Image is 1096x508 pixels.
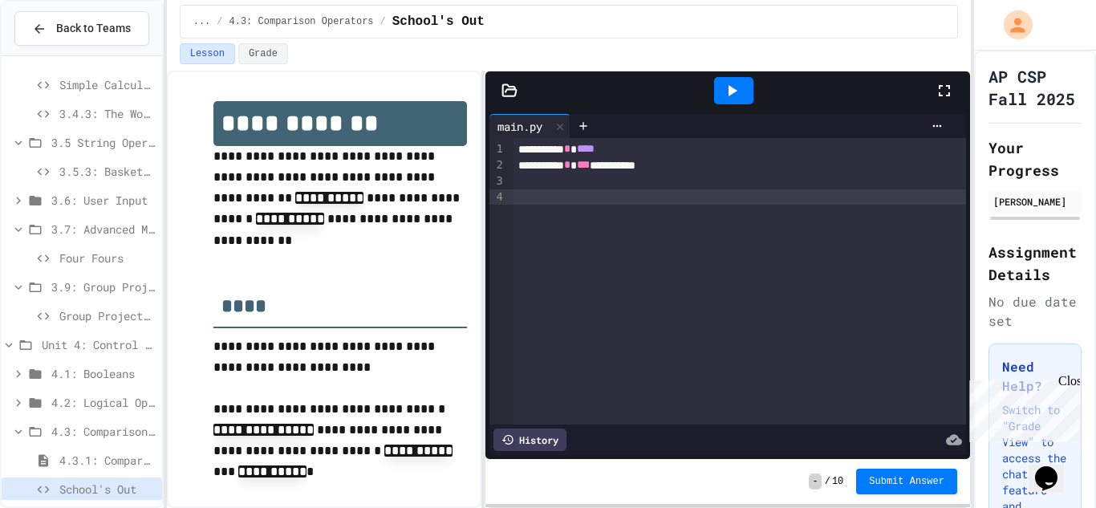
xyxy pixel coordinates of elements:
[238,43,288,64] button: Grade
[489,118,550,135] div: main.py
[51,423,156,440] span: 4.3: Comparison Operators
[59,452,156,469] span: 4.3.1: Comparison Operators
[180,43,235,64] button: Lesson
[392,12,485,31] span: School's Out
[51,192,156,209] span: 3.6: User Input
[856,469,957,494] button: Submit Answer
[809,473,821,490] span: -
[193,15,211,28] span: ...
[229,15,374,28] span: 4.3: Comparison Operators
[51,394,156,411] span: 4.2: Logical Operators
[489,141,505,157] div: 1
[988,136,1082,181] h2: Your Progress
[825,475,830,488] span: /
[869,475,944,488] span: Submit Answer
[59,76,156,93] span: Simple Calculator
[59,481,156,498] span: School's Out
[1002,357,1068,396] h3: Need Help?
[489,189,505,205] div: 4
[14,11,149,46] button: Back to Teams
[988,65,1082,110] h1: AP CSP Fall 2025
[988,241,1082,286] h2: Assignment Details
[59,105,156,122] span: 3.4.3: The World's Worst Farmers Market
[489,114,570,138] div: main.py
[217,15,222,28] span: /
[59,163,156,180] span: 3.5.3: Basketballs and Footballs
[59,307,156,324] span: Group Project - Mad Libs
[993,194,1077,209] div: [PERSON_NAME]
[51,365,156,382] span: 4.1: Booleans
[51,221,156,238] span: 3.7: Advanced Math in Python
[6,6,111,102] div: Chat with us now!Close
[963,374,1080,442] iframe: chat widget
[51,278,156,295] span: 3.9: Group Project - Mad Libs
[59,250,156,266] span: Four Fours
[56,20,131,37] span: Back to Teams
[493,429,566,451] div: History
[489,157,505,173] div: 2
[51,134,156,151] span: 3.5 String Operators
[489,173,505,189] div: 3
[988,292,1082,331] div: No due date set
[380,15,386,28] span: /
[832,475,843,488] span: 10
[42,336,156,353] span: Unit 4: Control Structures
[1029,444,1080,492] iframe: chat widget
[987,6,1037,43] div: My Account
